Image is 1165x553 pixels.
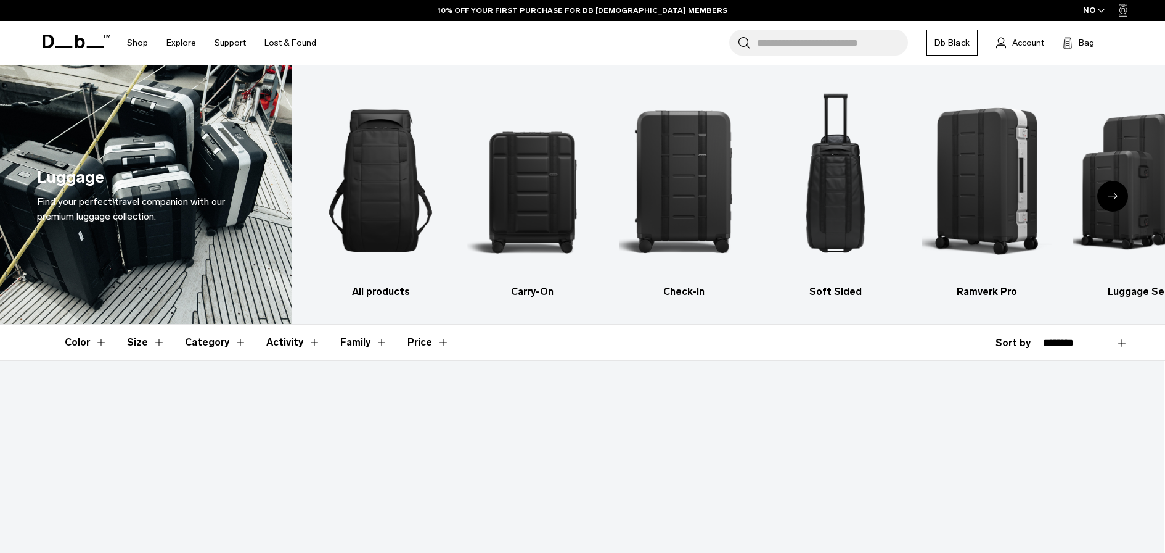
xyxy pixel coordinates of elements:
[922,83,1052,299] a: Db Ramverk Pro
[922,83,1052,299] li: 5 / 6
[619,285,749,299] h3: Check-In
[118,21,325,65] nav: Main Navigation
[771,83,901,299] li: 4 / 6
[340,325,388,360] button: Toggle Filter
[467,83,597,278] img: Db
[127,325,165,360] button: Toggle Filter
[438,5,727,16] a: 10% OFF YOUR FIRST PURCHASE FOR DB [DEMOGRAPHIC_DATA] MEMBERS
[407,325,449,360] button: Toggle Price
[922,285,1052,299] h3: Ramverk Pro
[619,83,749,299] li: 3 / 6
[619,83,749,299] a: Db Check-In
[467,285,597,299] h3: Carry-On
[316,83,446,278] img: Db
[619,83,749,278] img: Db
[316,285,446,299] h3: All products
[185,325,247,360] button: Toggle Filter
[166,21,196,65] a: Explore
[771,285,901,299] h3: Soft Sided
[996,35,1044,50] a: Account
[1097,181,1128,212] div: Next slide
[1063,35,1094,50] button: Bag
[771,83,901,278] img: Db
[467,83,597,299] li: 2 / 6
[467,83,597,299] a: Db Carry-On
[127,21,148,65] a: Shop
[37,165,104,190] h1: Luggage
[1012,36,1044,49] span: Account
[926,30,978,56] a: Db Black
[316,83,446,299] a: Db All products
[215,21,246,65] a: Support
[1079,36,1094,49] span: Bag
[771,83,901,299] a: Db Soft Sided
[65,325,107,360] button: Toggle Filter
[37,196,225,222] span: Find your perfect travel companion with our premium luggage collection.
[922,83,1052,278] img: Db
[316,83,446,299] li: 1 / 6
[264,21,316,65] a: Lost & Found
[266,325,321,360] button: Toggle Filter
